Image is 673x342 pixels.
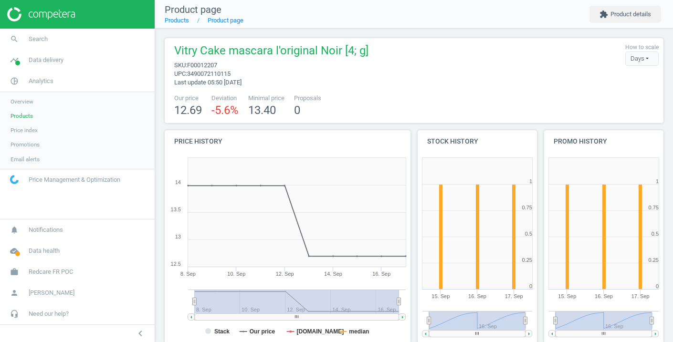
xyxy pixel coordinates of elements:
span: Promotions [11,141,40,148]
text: 1 [656,178,659,184]
tspan: 16. Sep [595,293,613,299]
span: Deviation [211,94,239,103]
text: 12.5 [171,261,181,267]
h4: Promo history [544,130,663,153]
i: person [5,284,23,302]
i: headset_mic [5,305,23,323]
tspan: 16. Sep [372,271,390,277]
span: Product page [165,4,221,15]
span: Data delivery [29,56,63,64]
i: extension [599,10,608,19]
i: notifications [5,221,23,239]
a: Products [165,17,189,24]
div: Days [625,52,659,66]
text: 13 [175,234,181,239]
text: 13.5 [171,207,181,212]
img: wGWNvw8QSZomAAAAABJRU5ErkJggg== [10,175,19,184]
span: Analytics [29,77,53,85]
span: Need our help? [29,310,69,318]
span: Email alerts [11,155,40,163]
span: Search [29,35,48,43]
text: 0.75 [649,205,659,210]
text: 0.25 [522,257,532,263]
tspan: 17. Sep [631,293,650,299]
tspan: 15. Sep [431,293,450,299]
i: chevron_left [135,328,146,339]
text: 0.75 [522,205,532,210]
span: Vitry Cake mascara l'original Noir [4; g] [174,43,368,61]
i: timeline [5,51,23,69]
tspan: median [349,328,369,335]
i: pie_chart_outlined [5,72,23,90]
tspan: 17. Sep [505,293,523,299]
text: 0.25 [649,257,659,263]
tspan: Our price [250,328,275,335]
span: [PERSON_NAME] [29,289,74,297]
span: Products [11,112,33,120]
tspan: 14. Sep [324,271,342,277]
span: Overview [11,98,33,105]
span: 3490072110115 [187,70,231,77]
h4: Stock history [418,130,537,153]
span: sku : [174,62,187,69]
text: 0.5 [525,231,532,237]
tspan: Stack [214,328,230,335]
text: 1 [529,178,532,184]
span: Minimal price [248,94,284,103]
a: Product page [208,17,243,24]
span: Our price [174,94,202,103]
button: extensionProduct details [589,6,661,23]
span: 0 [294,104,300,117]
span: -5.6 % [211,104,239,117]
span: 12.69 [174,104,202,117]
span: Notifications [29,226,63,234]
text: 0 [529,283,532,289]
span: Redcare FR POC [29,268,73,276]
button: chevron_left [128,327,152,340]
tspan: [DOMAIN_NAME] [297,328,344,335]
tspan: 15. Sep [558,293,576,299]
span: F00012207 [187,62,217,69]
tspan: 16. Sep [468,293,486,299]
i: cloud_done [5,242,23,260]
i: work [5,263,23,281]
i: search [5,30,23,48]
span: upc : [174,70,187,77]
text: 0.5 [652,231,659,237]
label: How to scale [625,43,659,52]
text: 0 [656,283,659,289]
tspan: 8. Sep [180,271,196,277]
span: Last update 05:50 [DATE] [174,79,242,86]
span: Proposals [294,94,321,103]
text: 14 [175,179,181,185]
span: Data health [29,247,60,255]
span: Price Management & Optimization [29,176,120,184]
h4: Price history [165,130,410,153]
span: Price index [11,126,38,134]
tspan: 10. Sep [227,271,245,277]
img: ajHJNr6hYgQAAAAASUVORK5CYII= [7,7,75,21]
span: 13.40 [248,104,276,117]
tspan: 12. Sep [276,271,294,277]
